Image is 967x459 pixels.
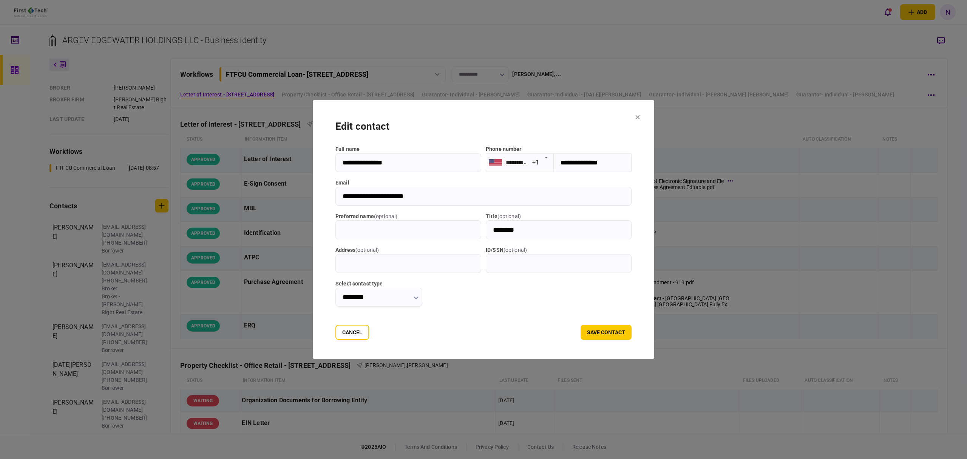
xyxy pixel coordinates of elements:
button: save contact [581,325,632,340]
div: +1 [532,158,539,167]
label: full name [335,145,481,153]
label: Preferred name [335,212,481,220]
input: email [335,187,632,206]
label: ID/SSN [486,246,632,254]
label: Phone number [486,146,522,152]
span: ( optional ) [504,247,527,253]
input: Select contact type [335,288,422,307]
label: address [335,246,481,254]
input: Preferred name [335,220,481,239]
input: full name [335,153,481,172]
label: Select contact type [335,280,422,288]
label: title [486,212,632,220]
span: ( optional ) [355,247,379,253]
img: us [489,159,502,166]
span: ( optional ) [374,213,397,219]
input: ID/SSN [486,254,632,273]
input: address [335,254,481,273]
input: title [486,220,632,239]
button: Cancel [335,325,369,340]
span: ( optional ) [497,213,521,219]
div: edit contact [335,119,632,134]
button: Open [541,152,551,163]
label: email [335,179,632,187]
